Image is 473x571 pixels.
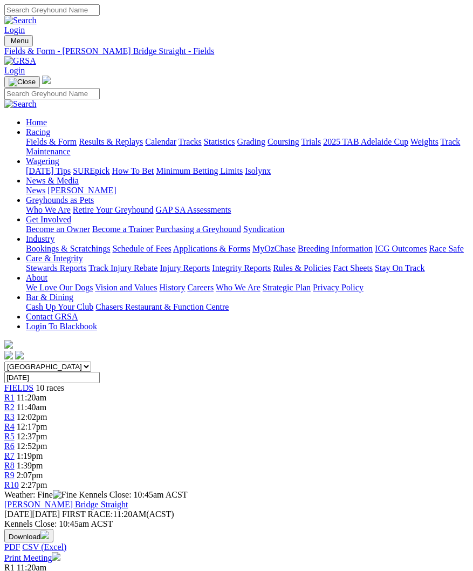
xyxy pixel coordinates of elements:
[4,88,100,99] input: Search
[298,244,373,253] a: Breeding Information
[26,244,110,253] a: Bookings & Scratchings
[145,137,176,146] a: Calendar
[263,283,311,292] a: Strategic Plan
[159,283,185,292] a: History
[4,35,33,46] button: Toggle navigation
[237,137,265,146] a: Grading
[9,78,36,86] img: Close
[273,263,331,273] a: Rules & Policies
[26,127,50,137] a: Racing
[26,293,73,302] a: Bar & Dining
[40,531,49,539] img: download.svg
[4,441,15,451] a: R6
[4,471,15,480] a: R9
[62,509,174,519] span: 11:20AM(ACST)
[88,263,157,273] a: Track Injury Rebate
[11,37,29,45] span: Menu
[26,234,54,243] a: Industry
[4,403,15,412] span: R2
[4,451,15,460] a: R7
[4,500,128,509] a: [PERSON_NAME] Bridge Straight
[156,205,231,214] a: GAP SA Assessments
[375,263,424,273] a: Stay On Track
[4,422,15,431] span: R4
[4,542,469,552] div: Download
[4,16,37,25] img: Search
[26,244,469,254] div: Industry
[21,480,47,490] span: 2:27pm
[4,351,13,359] img: facebook.svg
[4,46,469,56] a: Fields & Form - [PERSON_NAME] Bridge Straight - Fields
[79,490,187,499] span: Kennels Close: 10:45am ACST
[4,393,15,402] a: R1
[4,519,469,529] div: Kennels Close: 10:45am ACST
[73,205,154,214] a: Retire Your Greyhound
[429,244,463,253] a: Race Safe
[52,552,60,561] img: printer.svg
[301,137,321,146] a: Trials
[4,372,100,383] input: Select date
[4,529,53,542] button: Download
[36,383,64,392] span: 10 races
[26,137,469,157] div: Racing
[26,137,77,146] a: Fields & Form
[4,340,13,349] img: logo-grsa-white.png
[173,244,250,253] a: Applications & Forms
[17,422,47,431] span: 12:17pm
[4,509,32,519] span: [DATE]
[26,176,79,185] a: News & Media
[4,76,40,88] button: Toggle navigation
[26,186,45,195] a: News
[26,263,469,273] div: Care & Integrity
[4,412,15,422] span: R3
[26,283,469,293] div: About
[26,137,460,156] a: Track Maintenance
[4,542,20,552] a: PDF
[4,99,37,109] img: Search
[4,432,15,441] a: R5
[112,166,154,175] a: How To Bet
[156,225,241,234] a: Purchasing a Greyhound
[26,312,78,321] a: Contact GRSA
[26,118,47,127] a: Home
[268,137,299,146] a: Coursing
[17,441,47,451] span: 12:52pm
[156,166,243,175] a: Minimum Betting Limits
[17,451,43,460] span: 1:19pm
[53,490,77,500] img: Fine
[4,480,19,490] span: R10
[26,283,93,292] a: We Love Our Dogs
[410,137,438,146] a: Weights
[26,205,71,214] a: Who We Are
[243,225,284,234] a: Syndication
[212,263,271,273] a: Integrity Reports
[17,461,43,470] span: 1:39pm
[4,383,33,392] a: FIELDS
[15,351,24,359] img: twitter.svg
[26,322,97,331] a: Login To Blackbook
[4,56,36,66] img: GRSA
[112,244,171,253] a: Schedule of Fees
[95,283,157,292] a: Vision and Values
[160,263,210,273] a: Injury Reports
[252,244,296,253] a: MyOzChase
[216,283,261,292] a: Who We Are
[22,542,66,552] a: CSV (Excel)
[26,302,93,311] a: Cash Up Your Club
[17,403,46,412] span: 11:40am
[92,225,154,234] a: Become a Trainer
[26,215,71,224] a: Get Involved
[95,302,229,311] a: Chasers Restaurant & Function Centre
[313,283,364,292] a: Privacy Policy
[179,137,202,146] a: Tracks
[47,186,116,195] a: [PERSON_NAME]
[42,76,51,84] img: logo-grsa-white.png
[26,195,94,205] a: Greyhounds as Pets
[4,509,60,519] span: [DATE]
